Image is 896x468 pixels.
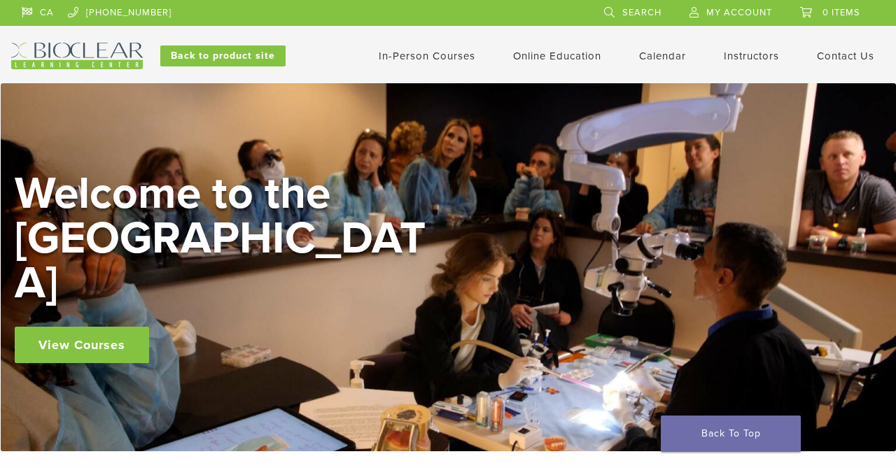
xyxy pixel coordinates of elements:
[639,50,686,62] a: Calendar
[379,50,475,62] a: In-Person Courses
[622,7,661,18] span: Search
[15,171,435,306] h2: Welcome to the [GEOGRAPHIC_DATA]
[817,50,874,62] a: Contact Us
[160,45,286,66] a: Back to product site
[822,7,860,18] span: 0 items
[661,416,801,452] a: Back To Top
[15,327,149,363] a: View Courses
[513,50,601,62] a: Online Education
[724,50,779,62] a: Instructors
[706,7,772,18] span: My Account
[11,43,143,69] img: Bioclear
